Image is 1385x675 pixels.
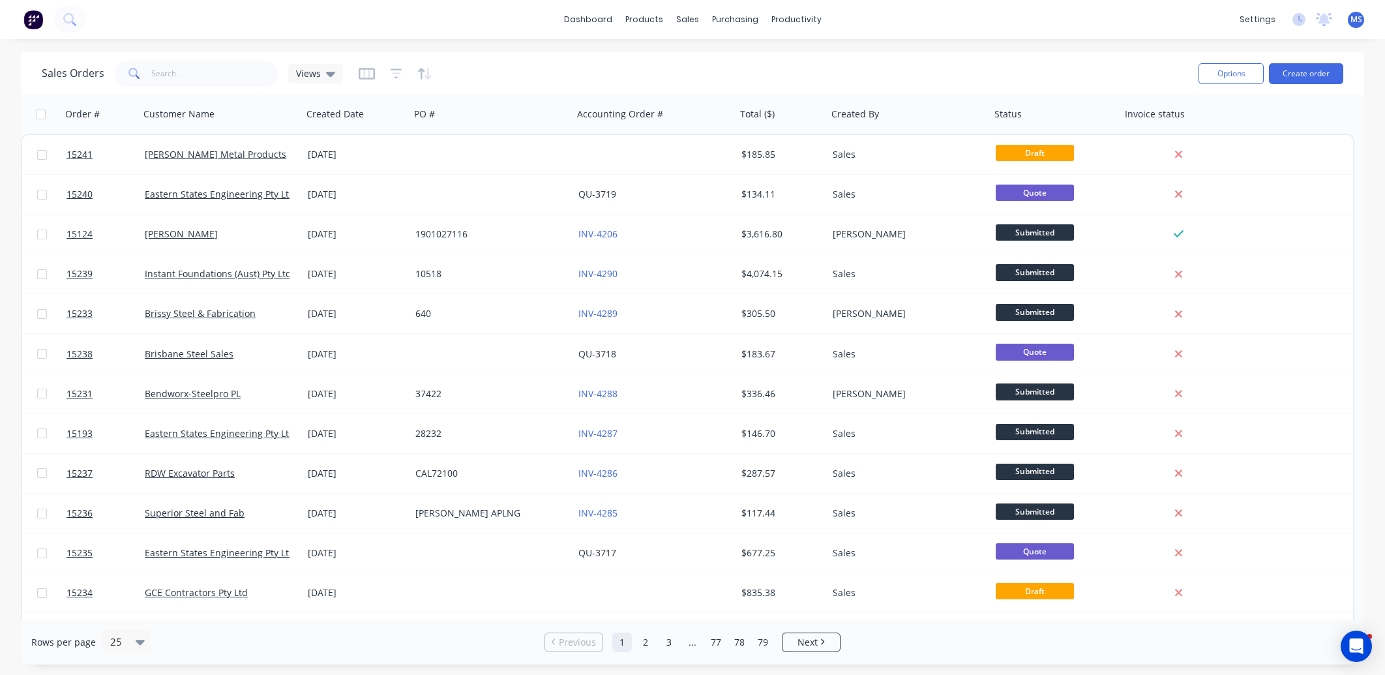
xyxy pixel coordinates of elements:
[996,224,1074,241] span: Submitted
[578,547,616,559] a: QU-3717
[308,467,405,480] div: [DATE]
[996,383,1074,400] span: Submitted
[740,108,775,121] div: Total ($)
[145,467,235,479] a: RDW Excavator Parts
[67,348,93,361] span: 15238
[145,507,245,519] a: Superior Steel and Fab
[741,467,818,480] div: $287.57
[308,507,405,520] div: [DATE]
[996,264,1074,280] span: Submitted
[1341,631,1372,662] div: Open Intercom Messenger
[996,304,1074,320] span: Submitted
[67,294,145,333] a: 15233
[415,467,560,480] div: CAL72100
[741,267,818,280] div: $4,074.15
[659,633,679,652] a: Page 3
[578,467,618,479] a: INV-4286
[1199,63,1264,84] button: Options
[415,307,560,320] div: 640
[308,148,405,161] div: [DATE]
[23,10,43,29] img: Factory
[741,427,818,440] div: $146.70
[619,10,670,29] div: products
[415,387,560,400] div: 37422
[67,533,145,573] a: 15235
[578,427,618,440] a: INV-4287
[833,387,977,400] div: [PERSON_NAME]
[308,307,405,320] div: [DATE]
[578,348,616,360] a: QU-3718
[67,148,93,161] span: 15241
[67,414,145,453] a: 15193
[306,108,364,121] div: Created Date
[578,267,618,280] a: INV-4290
[996,583,1074,599] span: Draft
[67,135,145,174] a: 15241
[65,108,100,121] div: Order #
[308,427,405,440] div: [DATE]
[145,348,233,360] a: Brisbane Steel Sales
[994,108,1022,121] div: Status
[67,215,145,254] a: 15124
[706,633,726,652] a: Page 77
[308,348,405,361] div: [DATE]
[145,547,295,559] a: Eastern States Engineering Pty Ltd
[578,307,618,320] a: INV-4289
[67,573,145,612] a: 15234
[833,148,977,161] div: Sales
[1350,14,1362,25] span: MS
[414,108,435,121] div: PO #
[996,185,1074,201] span: Quote
[67,175,145,214] a: 15240
[308,586,405,599] div: [DATE]
[996,344,1074,360] span: Quote
[578,228,618,240] a: INV-4206
[545,636,603,649] a: Previous page
[797,636,818,649] span: Next
[753,633,773,652] a: Page 79
[67,267,93,280] span: 15239
[67,188,93,201] span: 15240
[42,67,104,80] h1: Sales Orders
[578,507,618,519] a: INV-4285
[145,228,218,240] a: [PERSON_NAME]
[559,636,596,649] span: Previous
[833,427,977,440] div: Sales
[782,636,840,649] a: Next page
[706,10,765,29] div: purchasing
[612,633,632,652] a: Page 1 is your current page
[67,254,145,293] a: 15239
[831,108,879,121] div: Created By
[308,267,405,280] div: [DATE]
[143,108,215,121] div: Customer Name
[833,307,977,320] div: [PERSON_NAME]
[741,228,818,241] div: $3,616.80
[415,228,560,241] div: 1901027116
[996,543,1074,560] span: Quote
[741,507,818,520] div: $117.44
[67,586,93,599] span: 15234
[67,228,93,241] span: 15124
[145,148,286,160] a: [PERSON_NAME] Metal Products
[833,348,977,361] div: Sales
[578,387,618,400] a: INV-4288
[996,145,1074,161] span: Draft
[833,586,977,599] div: Sales
[765,10,828,29] div: productivity
[67,427,93,440] span: 15193
[145,427,295,440] a: Eastern States Engineering Pty Ltd
[577,108,663,121] div: Accounting Order #
[145,387,241,400] a: Bendworx-Steelpro PL
[67,374,145,413] a: 15231
[833,467,977,480] div: Sales
[1125,108,1185,121] div: Invoice status
[833,507,977,520] div: Sales
[67,467,93,480] span: 15237
[415,267,560,280] div: 10518
[151,61,278,87] input: Search...
[741,387,818,400] div: $336.46
[31,636,96,649] span: Rows per page
[833,547,977,560] div: Sales
[741,348,818,361] div: $183.67
[308,387,405,400] div: [DATE]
